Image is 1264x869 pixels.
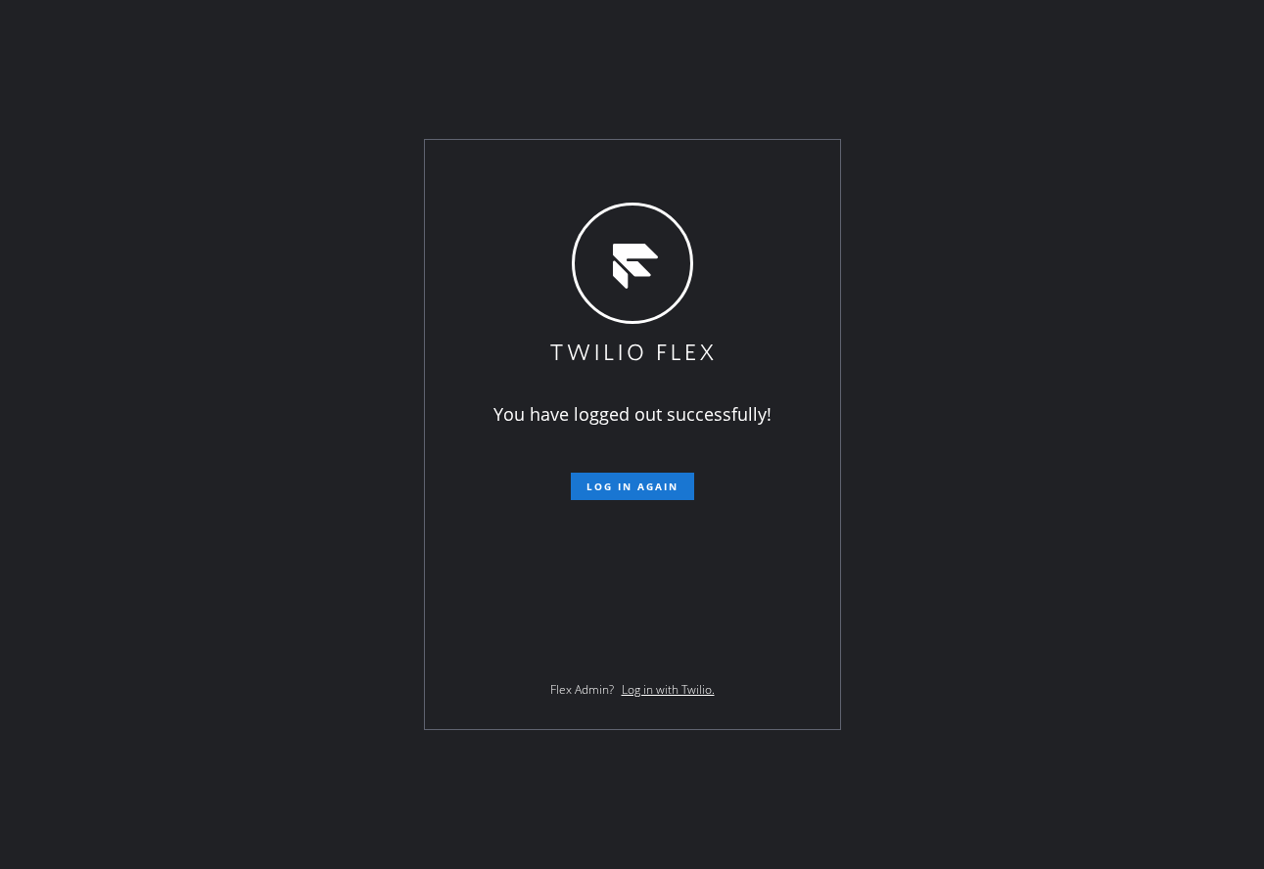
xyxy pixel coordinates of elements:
span: Log in again [586,480,679,493]
span: You have logged out successfully! [493,402,772,426]
span: Flex Admin? [550,681,614,698]
a: Log in with Twilio. [622,681,715,698]
button: Log in again [571,473,694,500]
